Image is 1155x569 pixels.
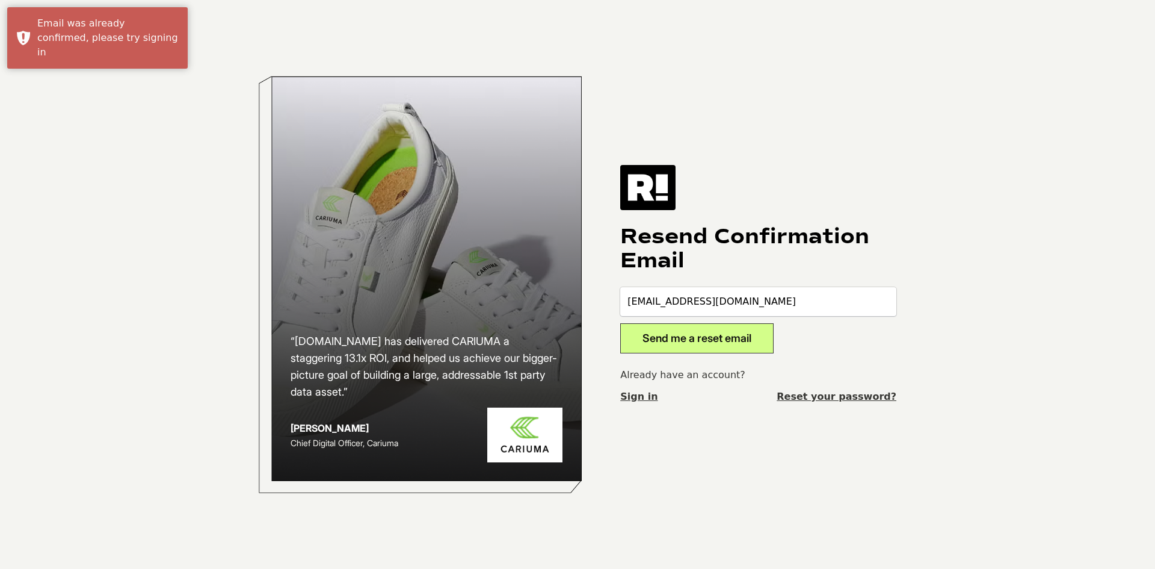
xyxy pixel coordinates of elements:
[37,16,179,60] div: Email was already confirmed, please try signing in
[487,408,562,462] img: Cariuma
[777,390,896,404] a: Reset your password?
[291,438,398,448] span: Chief Digital Officer, Cariuma
[620,390,658,404] a: Sign in
[291,333,562,400] h2: “[DOMAIN_NAME] has delivered CARIUMA a staggering 13.1x ROI, and helped us achieve our bigger-pic...
[620,323,774,353] button: Send me a reset email
[620,368,896,382] p: Already have an account?
[620,225,896,273] h1: Resend Confirmation Email
[291,422,369,434] strong: [PERSON_NAME]
[620,165,676,210] img: Retention.com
